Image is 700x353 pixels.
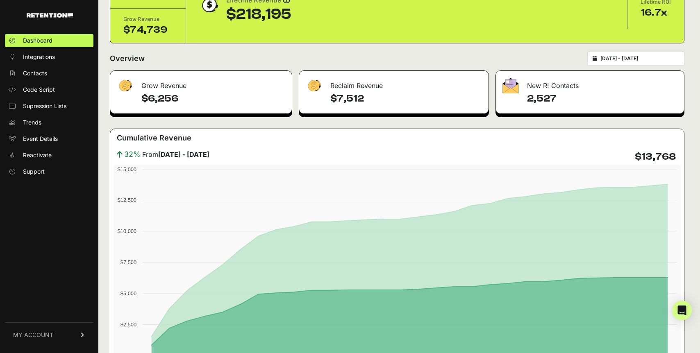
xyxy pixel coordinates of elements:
text: $10,000 [118,228,136,234]
h4: 2,527 [527,92,677,105]
span: MY ACCOUNT [13,331,53,339]
h4: $7,512 [330,92,482,105]
span: Event Details [23,135,58,143]
div: $218,195 [226,6,291,23]
span: Supression Lists [23,102,66,110]
span: Contacts [23,69,47,77]
a: Dashboard [5,34,93,47]
span: Code Script [23,86,55,94]
a: MY ACCOUNT [5,322,93,347]
img: Retention.com [27,13,73,18]
img: fa-dollar-13500eef13a19c4ab2b9ed9ad552e47b0d9fc28b02b83b90ba0e00f96d6372e9.png [117,78,133,94]
a: Code Script [5,83,93,96]
h4: $6,256 [141,92,285,105]
text: $5,000 [120,290,136,296]
a: Contacts [5,67,93,80]
strong: [DATE] - [DATE] [158,150,209,158]
div: New R! Contacts [496,71,684,95]
h2: Overview [110,53,145,64]
a: Support [5,165,93,178]
text: $15,000 [118,166,136,172]
a: Supression Lists [5,100,93,113]
text: $12,500 [118,197,136,203]
div: Open Intercom Messenger [672,301,692,320]
span: Support [23,167,45,176]
h4: $13,768 [635,150,676,163]
span: From [142,149,209,159]
a: Integrations [5,50,93,63]
img: fa-dollar-13500eef13a19c4ab2b9ed9ad552e47b0d9fc28b02b83b90ba0e00f96d6372e9.png [306,78,322,94]
span: 32% [124,149,141,160]
a: Trends [5,116,93,129]
a: Event Details [5,132,93,145]
img: fa-envelope-19ae18322b30453b285274b1b8af3d052b27d846a4fbe8435d1a52b978f639a2.png [502,78,519,93]
div: 16.7x [641,6,671,19]
span: Integrations [23,53,55,61]
div: Grow Revenue [110,71,292,95]
text: $2,500 [120,321,136,328]
span: Trends [23,118,41,127]
text: $7,500 [120,259,136,265]
div: Grow Revenue [123,15,173,23]
div: Reclaim Revenue [299,71,488,95]
div: $74,739 [123,23,173,36]
a: Reactivate [5,149,93,162]
span: Reactivate [23,151,52,159]
span: Dashboard [23,36,52,45]
h3: Cumulative Revenue [117,132,191,144]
